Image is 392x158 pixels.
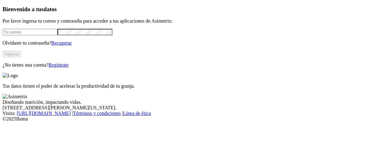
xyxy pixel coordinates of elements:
[2,18,390,24] p: Por favor ingresa tu correo y contraseña para acceder a tus aplicaciones de Asimetrix:
[2,116,390,122] div: © 2025 Iluma
[2,94,27,99] img: Asimetrix
[2,51,21,57] button: Ingresa
[73,111,121,116] a: Términos y condiciones
[51,40,72,46] a: Recuperar
[2,111,390,116] div: Visita : | |
[2,83,390,89] p: Tus datos tienen el poder de acelerar la productividad de tu granja.
[2,99,390,105] div: Diseñando nutrición, impactando vidas.
[2,6,390,13] h3: Bienvenido a tus
[2,40,390,46] p: Olvidaste tu contraseña?
[2,29,57,35] input: Tu correo
[2,73,18,78] img: Logo
[123,111,151,116] a: Línea de ética
[48,62,69,68] a: Regístrate
[2,105,390,111] div: [STREET_ADDRESS][PERSON_NAME][US_STATE].
[43,6,57,12] span: datos
[2,62,390,68] p: ¿No tienes una cuenta?
[17,111,71,116] a: [URL][DOMAIN_NAME]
